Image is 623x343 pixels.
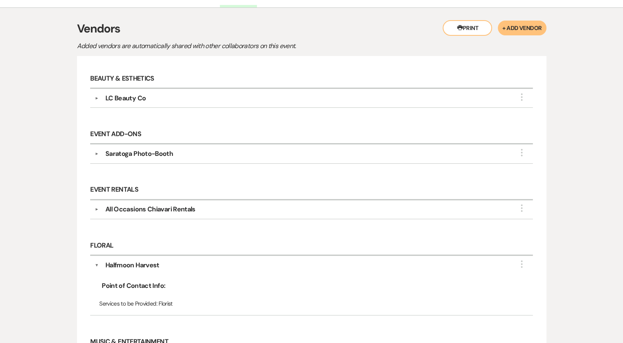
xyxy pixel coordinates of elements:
[105,149,173,159] div: Saratoga Photo-Booth
[90,70,532,89] h6: Beauty & Esthetics
[99,299,524,308] p: Florist
[105,204,196,214] div: All Occasions Chiavari Rentals
[99,281,165,291] span: Point of Contact Info:
[77,41,365,51] p: Added vendors are automatically shared with other collaborators on this event.
[443,20,492,36] button: Print
[99,300,157,307] span: Services to be Provided:
[92,207,102,211] button: ▼
[92,152,102,156] button: ▼
[105,93,146,103] div: LC Beauty Co
[77,20,546,37] h3: Vendors
[92,96,102,100] button: ▼
[105,260,159,270] div: Halfmoon Harvest
[90,181,532,200] h6: Event Rentals
[90,125,532,144] h6: Event Add-Ons
[498,21,546,35] button: + Add Vendor
[95,260,99,270] button: ▼
[90,236,532,256] h6: Floral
